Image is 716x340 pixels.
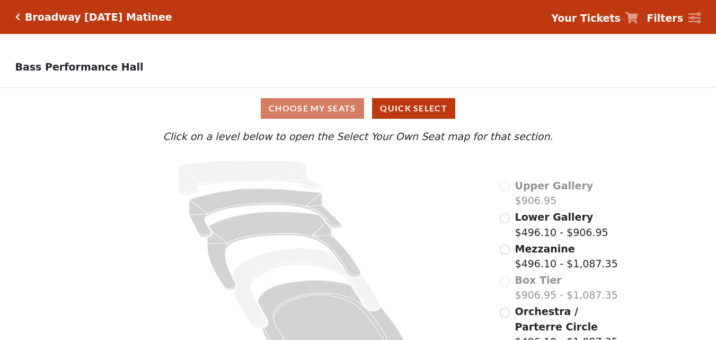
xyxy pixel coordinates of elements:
[515,210,608,240] label: $496.10 - $906.95
[515,178,594,208] label: $906.95
[515,211,594,223] span: Lower Gallery
[515,241,618,272] label: $496.10 - $1,087.35
[372,98,455,119] button: Quick Select
[515,243,575,255] span: Mezzanine
[515,306,598,333] span: Orchestra / Parterre Circle
[647,12,683,24] strong: Filters
[178,160,322,195] path: Upper Gallery - Seats Available: 0
[647,11,701,26] a: Filters
[15,13,20,21] a: Click here to go back to filters
[515,273,618,303] label: $906.95 - $1,087.35
[551,12,621,24] strong: Your Tickets
[515,274,562,286] span: Box Tier
[551,11,638,26] a: Your Tickets
[25,11,172,23] h5: Broadway [DATE] Matinee
[97,129,619,144] p: Click on a level below to open the Select Your Own Seat map for that section.
[189,189,342,237] path: Lower Gallery - Seats Available: 2
[515,180,594,191] span: Upper Gallery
